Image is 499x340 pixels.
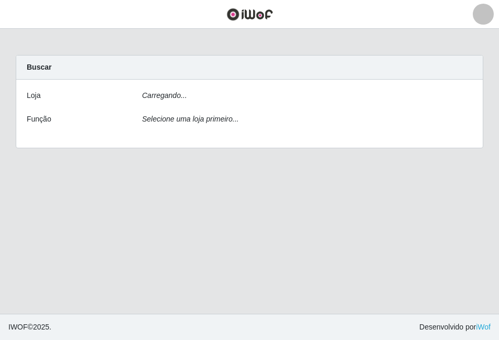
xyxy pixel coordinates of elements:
[27,90,40,101] label: Loja
[419,322,491,333] span: Desenvolvido por
[27,63,51,71] strong: Buscar
[226,8,273,21] img: CoreUI Logo
[8,323,28,331] span: IWOF
[142,115,238,123] i: Selecione uma loja primeiro...
[8,322,51,333] span: © 2025 .
[142,91,187,100] i: Carregando...
[476,323,491,331] a: iWof
[27,114,51,125] label: Função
